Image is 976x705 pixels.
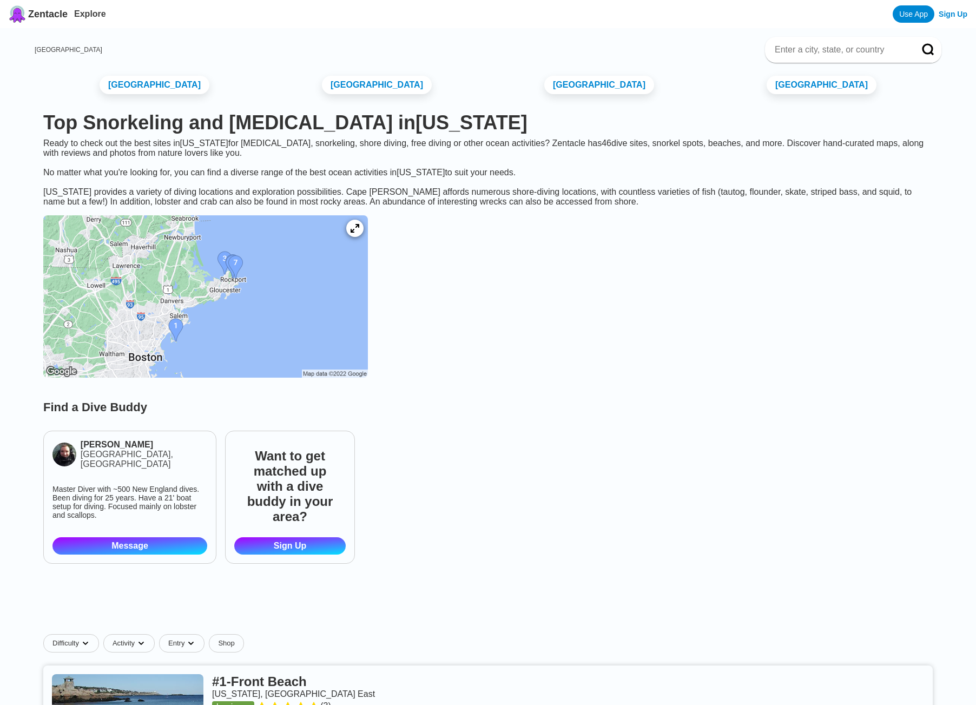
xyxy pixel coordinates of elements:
span: Activity [113,639,135,648]
a: [GEOGRAPHIC_DATA] [35,46,102,54]
input: Enter a city, state, or country [774,44,907,55]
span: Zentacle [28,9,68,20]
img: Prescott Clark [52,443,76,466]
h3: Find a Dive Buddy [35,400,941,414]
button: Activitydropdown caret [103,634,159,653]
a: [GEOGRAPHIC_DATA] [322,76,432,94]
a: Explore [74,9,106,18]
img: dropdown caret [137,639,146,648]
button: Entrydropdown caret [159,634,209,653]
a: Zentacle logoZentacle [9,5,68,23]
span: Entry [168,639,184,648]
a: Sign Up [939,10,967,18]
a: Message [52,537,207,555]
div: [US_STATE] provides a variety of diving locations and exploration possibilities. Cape [PERSON_NAM... [35,187,941,207]
span: Want to get matched up with a dive buddy in your area? [234,440,346,533]
a: [GEOGRAPHIC_DATA] [100,76,209,94]
h1: Top Snorkeling and [MEDICAL_DATA] in [US_STATE] [43,111,933,134]
img: Massachusetts dive site map [43,215,368,378]
img: Zentacle logo [9,5,26,23]
a: [GEOGRAPHIC_DATA] [544,76,654,94]
a: [PERSON_NAME] [81,440,207,450]
div: Master Diver with ~500 New England dives. Been diving for 25 years. Have a 21' boat setup for div... [52,485,207,519]
button: Difficultydropdown caret [43,634,103,653]
div: Ready to check out the best sites in [US_STATE] for [MEDICAL_DATA], snorkeling, shore diving, fre... [35,139,941,187]
a: [GEOGRAPHIC_DATA] [767,76,876,94]
iframe: Advertisement [226,577,750,625]
div: [GEOGRAPHIC_DATA], [GEOGRAPHIC_DATA] [81,450,207,469]
img: dropdown caret [81,639,90,648]
a: Sign Up [234,537,346,555]
img: dropdown caret [187,639,195,648]
span: Difficulty [52,639,79,648]
a: Shop [209,634,243,653]
a: Massachusetts dive site map [35,207,377,388]
a: Use App [893,5,934,23]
